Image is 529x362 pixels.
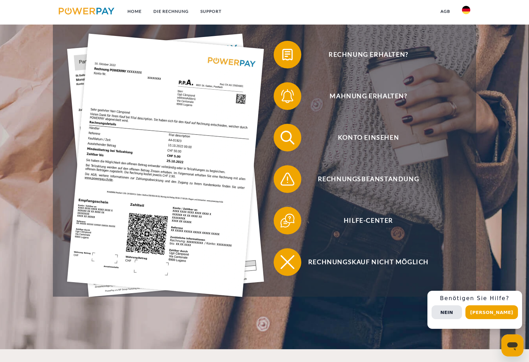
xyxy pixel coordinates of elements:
a: Home [122,5,148,18]
a: SUPPORT [195,5,227,18]
img: qb_warning.svg [279,170,296,188]
img: qb_search.svg [279,129,296,146]
div: Schnellhilfe [427,291,522,329]
iframe: Schaltfläche zum Öffnen des Messaging-Fensters [501,334,523,356]
span: Rechnung erhalten? [284,41,453,68]
img: qb_bill.svg [279,46,296,63]
img: qb_close.svg [279,253,296,271]
img: single_invoice_powerpay_de.jpg [67,34,264,297]
img: logo-powerpay.svg [59,8,114,15]
a: DIE RECHNUNG [148,5,195,18]
span: Hilfe-Center [284,207,453,234]
button: Nein [432,305,462,319]
span: Konto einsehen [284,124,453,151]
button: Rechnung erhalten? [274,41,453,68]
h3: Benötigen Sie Hilfe? [432,295,518,302]
button: Rechnungskauf nicht möglich [274,248,453,276]
button: [PERSON_NAME] [465,305,518,319]
button: Mahnung erhalten? [274,82,453,110]
span: Rechnungsbeanstandung [284,165,453,193]
img: qb_bell.svg [279,87,296,105]
button: Rechnungsbeanstandung [274,165,453,193]
span: Rechnungskauf nicht möglich [284,248,453,276]
img: de [462,6,470,14]
button: Konto einsehen [274,124,453,151]
button: Hilfe-Center [274,207,453,234]
img: qb_help.svg [279,212,296,229]
a: agb [435,5,456,18]
span: Mahnung erhalten? [284,82,453,110]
